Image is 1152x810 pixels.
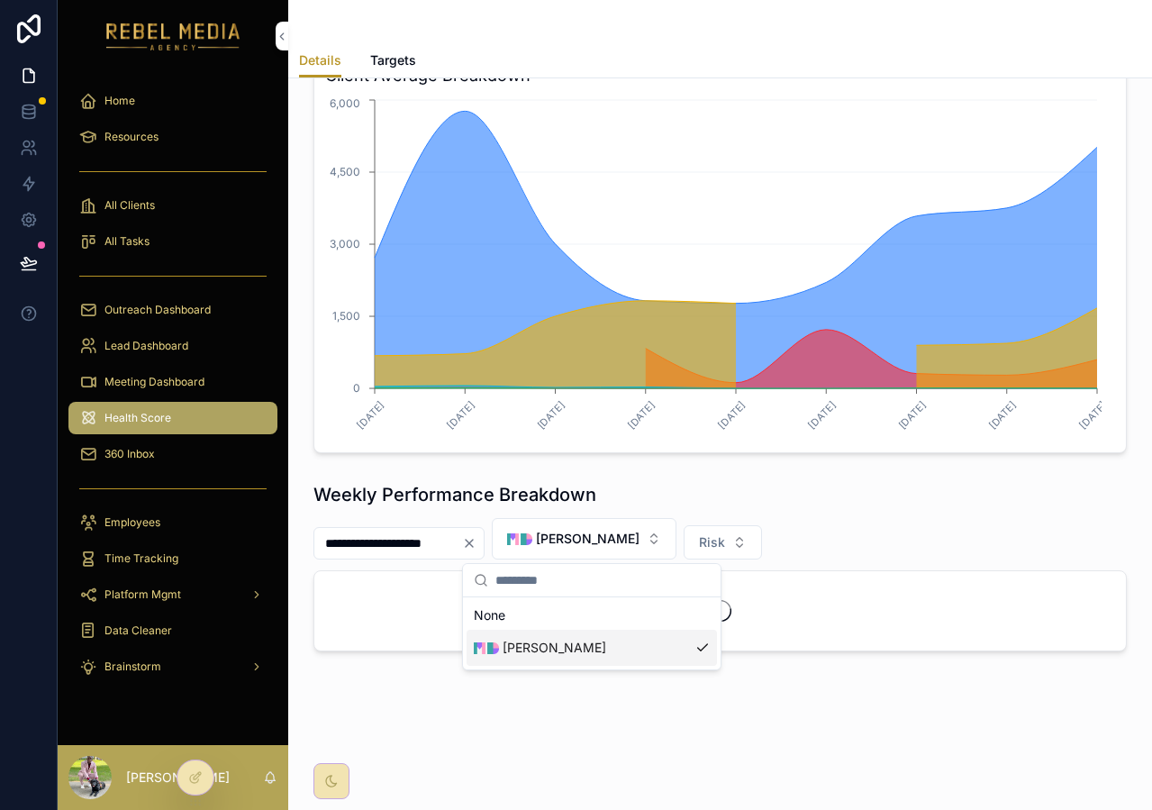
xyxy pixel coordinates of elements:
span: All Clients [104,198,155,213]
tspan: 3,000 [330,237,360,250]
a: Employees [68,506,277,539]
tspan: 4,500 [330,165,360,178]
a: Targets [370,44,416,80]
text: [DATE] [896,399,929,432]
tspan: 1,500 [332,309,360,323]
text: [DATE] [535,399,567,432]
button: Select Button [492,518,676,560]
span: Data Cleaner [104,623,172,638]
img: App logo [106,22,240,50]
a: Resources [68,121,277,153]
a: Outreach Dashboard [68,294,277,326]
div: None [467,601,717,630]
div: chart [325,96,1115,441]
div: scrollable content [58,72,288,706]
span: Meeting Dashboard [104,375,204,389]
span: Platform Mgmt [104,587,181,602]
span: Risk [699,533,725,551]
text: [DATE] [715,399,748,432]
span: All Tasks [104,234,150,249]
a: Lead Dashboard [68,330,277,362]
a: Meeting Dashboard [68,366,277,398]
text: [DATE] [354,399,386,432]
span: Resources [104,130,159,144]
text: [DATE] [806,399,839,432]
text: [DATE] [625,399,658,432]
a: Data Cleaner [68,614,277,647]
a: Brainstorm [68,651,277,683]
a: Details [299,44,341,78]
button: Clear [462,536,484,551]
a: Home [68,85,277,117]
span: Employees [104,515,160,530]
span: [PERSON_NAME] [503,639,606,657]
span: Brainstorm [104,660,161,674]
tspan: 6,000 [330,96,360,110]
span: Home [104,94,135,108]
span: Details [299,51,341,69]
span: [PERSON_NAME] [536,530,639,548]
span: Targets [370,51,416,69]
h1: Weekly Performance Breakdown [313,482,596,507]
span: Health Score [104,411,171,425]
tspan: 0 [353,381,360,395]
p: [PERSON_NAME] [126,769,230,787]
button: Select Button [684,525,762,560]
text: [DATE] [445,399,477,432]
span: 360 Inbox [104,447,155,461]
a: 360 Inbox [68,438,277,470]
a: All Tasks [68,225,277,258]
text: [DATE] [986,399,1019,432]
span: Time Tracking [104,551,178,566]
div: Suggestions [463,597,721,669]
text: [DATE] [1076,399,1109,432]
span: Outreach Dashboard [104,303,211,317]
a: Time Tracking [68,542,277,575]
a: All Clients [68,189,277,222]
a: Health Score [68,402,277,434]
a: Platform Mgmt [68,578,277,611]
span: Lead Dashboard [104,339,188,353]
